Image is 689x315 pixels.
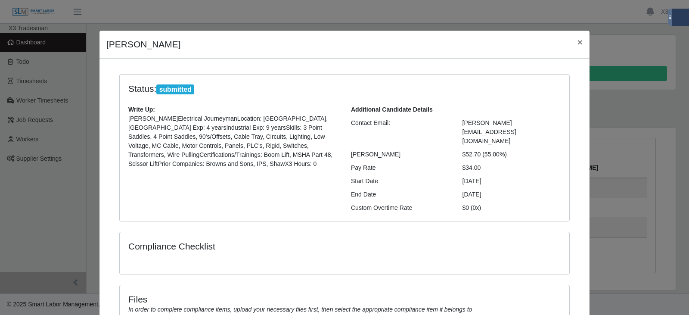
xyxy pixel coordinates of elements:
span: × [577,37,583,47]
b: Additional Candidate Details [351,106,433,113]
div: End Date [344,190,456,199]
h4: Compliance Checklist [128,241,412,252]
div: Custom Overtime Rate [344,203,456,212]
div: [PERSON_NAME] [344,150,456,159]
span: $0 (0x) [462,204,481,211]
div: $34.00 [456,163,568,172]
div: [DATE] [456,177,568,186]
h4: [PERSON_NAME] [106,37,181,51]
span: [DATE] [462,191,481,198]
span: [PERSON_NAME][EMAIL_ADDRESS][DOMAIN_NAME] [462,119,516,144]
button: Close [571,31,590,53]
h4: Status: [128,83,450,95]
b: Write Up: [128,106,155,113]
p: [PERSON_NAME]Electrical JourneymanLocation: [GEOGRAPHIC_DATA], [GEOGRAPHIC_DATA] Exp: 4 yearsIndu... [128,114,338,168]
div: Contact Email: [344,119,456,146]
div: $52.70 (55.00%) [456,150,568,159]
div: Pay Rate [344,163,456,172]
div: Start Date [344,177,456,186]
span: submitted [156,84,194,95]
